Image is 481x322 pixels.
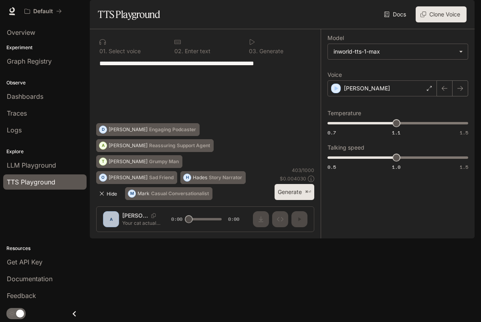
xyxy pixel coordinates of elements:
div: A [99,139,107,152]
a: Docs [382,6,409,22]
button: A[PERSON_NAME]Reassuring Support Agent [96,139,214,152]
div: H [184,171,191,184]
p: 0 2 . [174,48,183,54]
p: Talking speed [327,145,364,150]
span: 1.0 [392,164,400,170]
p: Engaging Podcaster [149,127,196,132]
span: 0.7 [327,129,336,136]
button: O[PERSON_NAME]Sad Friend [96,171,177,184]
button: Generate⌘⏎ [275,184,314,200]
p: Casual Conversationalist [151,191,209,196]
p: Temperature [327,110,361,116]
p: Story Narrator [209,175,242,180]
p: [PERSON_NAME] [109,175,148,180]
button: T[PERSON_NAME]Grumpy Man [96,155,182,168]
span: 0.5 [327,164,336,170]
div: O [99,171,107,184]
div: inworld-tts-1-max [328,44,468,59]
p: Default [33,8,53,15]
p: 0 3 . [249,48,258,54]
p: [PERSON_NAME] [109,159,148,164]
p: [PERSON_NAME] [109,143,148,148]
button: All workspaces [21,3,65,19]
div: D [99,123,107,136]
p: [PERSON_NAME] [109,127,148,132]
p: Grumpy Man [149,159,179,164]
p: Mark [137,191,150,196]
span: 1.1 [392,129,400,136]
div: M [128,187,135,200]
span: 1.5 [460,164,468,170]
div: inworld-tts-1-max [333,48,455,56]
button: D[PERSON_NAME]Engaging Podcaster [96,123,200,136]
button: Clone Voice [416,6,467,22]
p: Sad Friend [149,175,174,180]
p: [PERSON_NAME] [344,84,390,92]
p: Enter text [183,48,210,54]
p: 0 1 . [99,48,107,54]
span: 1.5 [460,129,468,136]
button: Hide [96,187,122,200]
p: Voice [327,72,342,78]
p: Model [327,35,344,41]
button: HHadesStory Narrator [180,171,246,184]
div: T [99,155,107,168]
p: ⌘⏎ [305,190,311,194]
p: Generate [258,48,283,54]
p: Reassuring Support Agent [149,143,210,148]
p: Hades [193,175,207,180]
h1: TTS Playground [98,6,160,22]
button: MMarkCasual Conversationalist [125,187,212,200]
p: Select voice [107,48,141,54]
